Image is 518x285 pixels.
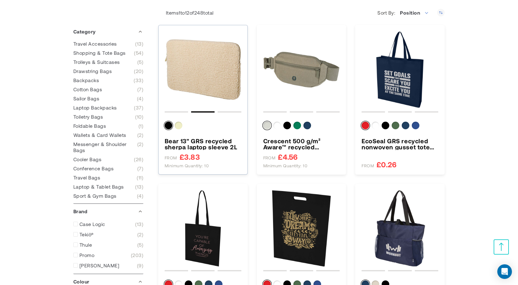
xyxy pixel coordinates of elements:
[131,252,143,258] span: 203
[362,138,438,150] a: EcoSeal GRS recycled nonwoven gusset tote bag 12L
[73,59,143,65] a: Trolleys &amp; Suitcases
[158,10,214,16] p: Items to of total
[263,122,340,132] div: Colour
[165,31,241,108] img: Bear 13" GRS recycled sherpa laptop sleeve 2L
[73,231,143,238] a: Tekiō® 2
[263,163,308,169] span: Minimum quantity: 10
[79,242,92,248] span: Thule
[73,204,143,219] div: Brand
[283,122,291,129] div: Solid black
[273,122,281,129] div: White
[137,165,143,172] span: 7
[73,86,102,92] span: Cotton Bags
[137,262,143,269] span: 9
[165,122,241,132] div: Colour
[263,138,340,150] a: Crescent 500 g/m² Aware™ recycled crossbody bag
[362,122,438,132] div: Colour
[362,122,369,129] div: Red
[73,242,143,248] a: Thule 5
[392,122,399,129] div: Forest green
[73,141,143,153] a: Messenger &amp; Shoulder Bags
[73,156,101,162] span: Cooler Bags
[73,184,124,190] span: Laptop & Tablet Bags
[165,138,241,150] a: Bear 13&quot; GRS recycled sherpa laptop sleeve 2L
[412,122,419,129] div: Royal blue
[73,24,143,39] div: Category
[79,221,105,227] span: Case Logic
[137,231,143,238] span: 2
[400,10,420,16] span: Position
[73,114,103,120] span: Toiletry Bags
[73,96,99,102] span: Sailor Bags
[73,68,143,74] a: Drawstring Bags
[135,221,143,227] span: 13
[73,77,143,83] a: Backpacks
[79,252,94,258] span: Promo
[135,114,143,120] span: 10
[73,105,117,111] span: Laptop Backpacks
[263,122,271,129] div: Oatmeal
[73,50,126,56] span: Shopping & Tote Bags
[73,86,143,92] a: Cotton Bags
[137,132,143,138] span: 2
[73,96,143,102] a: Sailor Bags
[377,10,397,16] label: Sort By
[362,190,438,267] img: Nomad GRS recycled yoga tote bag 18L
[73,165,143,172] a: Conference Bags
[134,50,143,56] span: 54
[73,175,100,181] span: Travel Bags
[73,165,114,172] span: Conference Bags
[437,9,445,16] a: Set Descending Direction
[134,105,143,111] span: 37
[73,193,117,199] span: Sport & Gym Bags
[135,184,143,190] span: 13
[180,153,200,161] span: £3.83
[263,190,340,267] img: EcoSeal GRS recycled nonwoven tote bag 5L
[497,264,512,279] div: Open Intercom Messenger
[73,105,143,111] a: Laptop Backpacks
[137,59,143,65] span: 5
[185,10,190,16] span: 12
[79,262,119,269] span: [PERSON_NAME]
[179,10,180,16] span: 1
[73,156,143,162] a: Cooler Bags
[165,155,177,161] span: FROM
[73,123,143,129] a: Foldable Bags
[73,193,143,199] a: Sport &amp; Gym Bags
[402,122,409,129] div: Navy
[165,122,172,129] div: Solid black
[293,122,301,129] div: Green
[73,132,143,138] a: Wallets &amp; Card Wallets
[134,156,143,162] span: 26
[165,190,241,267] img: EcoSeal GRS recycled nonwoven convention tote bag 6L
[362,31,438,108] img: EcoSeal GRS recycled nonwoven gusset tote bag 12L
[134,68,143,74] span: 20
[165,163,209,169] span: Minimum quantity: 10
[263,155,276,161] span: FROM
[73,221,143,227] a: Case Logic 13
[79,231,94,238] span: Tekiō®
[134,77,143,83] span: 33
[397,7,432,19] span: Position
[73,141,137,153] span: Messenger & Shoulder Bags
[137,242,143,248] span: 5
[73,50,143,56] a: Shopping &amp; Tote Bags
[73,123,106,129] span: Foldable Bags
[165,31,241,108] a: Bear 13&quot; GRS recycled sherpa laptop sleeve 2L
[278,153,298,161] span: £4.56
[73,77,99,83] span: Backpacks
[138,123,143,129] span: 1
[73,252,143,258] a: Promo 203
[73,114,143,120] a: Toiletry Bags
[194,10,203,16] span: 248
[263,31,340,108] img: Crescent 500 g/m² Aware™ recycled crossbody bag
[175,122,182,129] div: Natural
[73,262,143,269] a: [PERSON_NAME] 9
